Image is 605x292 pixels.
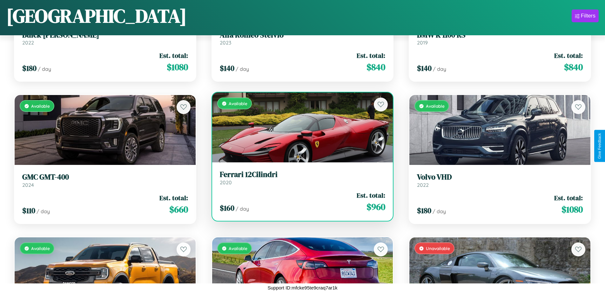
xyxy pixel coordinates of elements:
[581,13,595,19] div: Filters
[220,170,386,186] a: Ferrari 12Cilindri2020
[31,103,50,109] span: Available
[366,200,385,213] span: $ 960
[220,39,231,46] span: 2023
[597,133,602,159] div: Give Feedback
[236,206,249,212] span: / day
[357,191,385,200] span: Est. total:
[6,3,187,29] h1: [GEOGRAPHIC_DATA]
[366,61,385,73] span: $ 840
[561,203,583,216] span: $ 1080
[267,283,337,292] p: Support ID: mfcke95te9craq7ar1k
[417,182,429,188] span: 2022
[417,39,428,46] span: 2019
[22,182,34,188] span: 2024
[417,31,583,46] a: BMW K 1100 RS2019
[22,173,188,182] h3: GMC GMT-400
[22,63,37,73] span: $ 180
[22,31,188,46] a: Buick [PERSON_NAME]2022
[426,246,450,251] span: Unavailable
[31,246,50,251] span: Available
[417,173,583,188] a: Volvo VHD2022
[220,170,386,179] h3: Ferrari 12Cilindri
[229,101,247,106] span: Available
[159,193,188,202] span: Est. total:
[220,31,386,46] a: Alfa Romeo Stelvio2023
[433,66,446,72] span: / day
[167,61,188,73] span: $ 1080
[22,173,188,188] a: GMC GMT-4002024
[572,10,599,22] button: Filters
[564,61,583,73] span: $ 840
[22,39,34,46] span: 2022
[220,63,234,73] span: $ 140
[417,63,432,73] span: $ 140
[417,173,583,182] h3: Volvo VHD
[426,103,445,109] span: Available
[554,193,583,202] span: Est. total:
[417,205,431,216] span: $ 180
[357,51,385,60] span: Est. total:
[22,205,35,216] span: $ 110
[37,208,50,214] span: / day
[229,246,247,251] span: Available
[159,51,188,60] span: Est. total:
[220,203,234,213] span: $ 160
[554,51,583,60] span: Est. total:
[220,179,232,186] span: 2020
[236,66,249,72] span: / day
[169,203,188,216] span: $ 660
[38,66,51,72] span: / day
[433,208,446,214] span: / day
